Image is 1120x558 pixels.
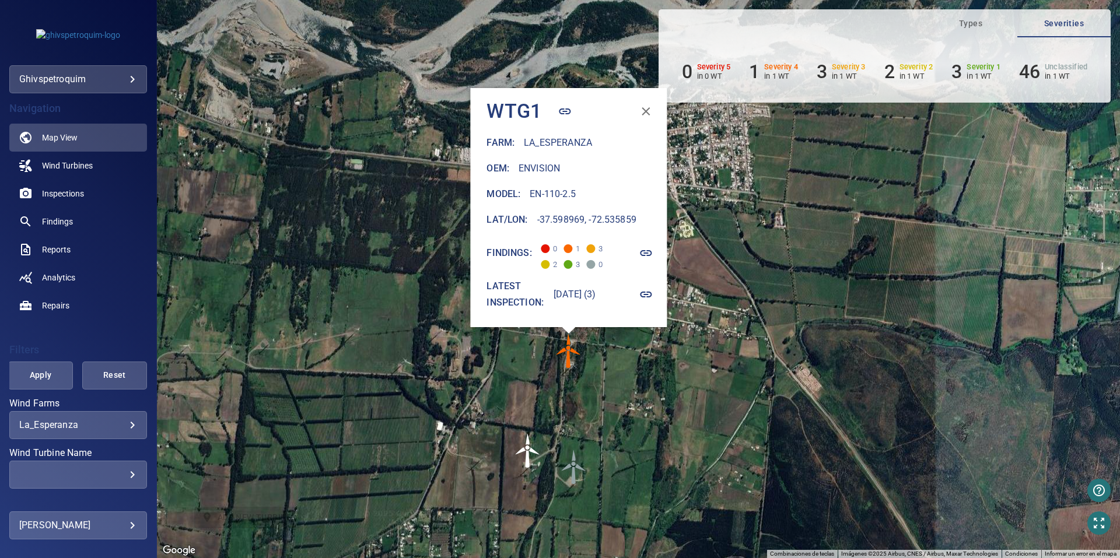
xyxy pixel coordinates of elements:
a: inspections noActive [9,180,147,208]
div: [PERSON_NAME] [19,516,137,535]
span: Wind Turbines [42,160,93,171]
h6: Severity 3 [832,63,866,71]
a: reports noActive [9,236,147,264]
span: Reset [97,368,132,382]
p: in 0 WT [697,72,731,80]
p: in 1 WT [1045,72,1087,80]
div: ghivspetroquim [9,65,147,93]
h6: 1 [749,61,759,83]
button: Reset [82,362,147,389]
span: 0 [587,253,605,269]
span: Repairs [42,300,69,311]
span: Imágenes ©2025 Airbus, CNES / Airbus, Maxar Technologies [841,550,998,557]
span: 0 [541,237,560,253]
span: Severity 3 [587,244,596,253]
span: Severity 2 [541,260,550,269]
span: Inspections [42,188,84,199]
a: windturbines noActive [9,152,147,180]
div: Wind Turbine Name [9,461,147,489]
span: 3 [564,253,583,269]
gmp-advanced-marker: WTG2 [510,433,545,468]
a: Condiciones (se abre en una nueva pestaña) [1005,550,1038,557]
h6: EN-110-2.5 [530,186,576,202]
h6: Findings: [487,245,532,261]
img: ghivspetroquim-logo [36,29,120,41]
span: Map View [42,132,78,143]
a: Informar un error en el mapa [1045,550,1116,557]
li: Severity 4 [749,61,798,83]
button: Apply [8,362,73,389]
h6: Severity 4 [764,63,798,71]
span: Severity Unclassified [587,260,596,269]
span: Severity 4 [564,244,573,253]
img: windFarmIcon.svg [510,433,545,468]
p: in 1 WT [967,72,1000,80]
p: in 1 WT [832,72,866,80]
a: Abrir esta área en Google Maps (se abre en una ventana nueva) [160,543,198,558]
h4: Navigation [9,103,147,114]
div: Wind Farms [9,411,147,439]
img: windFarmIconCat4.svg [551,334,586,369]
div: ghivspetroquim [19,70,137,89]
div: La_Esperanza [19,419,137,430]
gmp-advanced-marker: WTG1 [551,334,586,369]
h6: Latest inspection: [487,278,545,311]
label: Wind Turbine Name [9,448,147,458]
span: 3 [587,237,605,253]
a: repairs noActive [9,292,147,320]
h6: Unclassified [1045,63,1087,71]
h6: 2 [884,61,895,83]
span: Types [931,16,1010,31]
span: Findings [42,216,73,227]
button: Combinaciones de teclas [770,550,834,558]
h4: Filters [9,344,147,356]
span: Reports [42,244,71,255]
span: 1 [564,237,583,253]
span: Severity 1 [564,260,573,269]
h6: 3 [951,61,962,83]
p: in 1 WT [764,72,798,80]
h6: 0 [682,61,692,83]
img: Google [160,543,198,558]
span: Apply [23,368,58,382]
h6: Envision [519,160,560,177]
li: Severity 5 [682,61,731,83]
li: Severity 3 [817,61,866,83]
h6: Farm : [487,135,515,151]
h4: WTG1 [487,99,542,124]
h6: Lat/Lon : [487,212,528,228]
a: analytics noActive [9,264,147,292]
h6: -37.598969, -72.535859 [537,212,636,228]
gmp-advanced-marker: WTG3 [556,450,591,485]
h6: Oem : [487,160,510,177]
span: Analytics [42,272,75,283]
h6: 46 [1019,61,1040,83]
img: windFarmIconUnclassified.svg [556,450,591,485]
span: Severities [1024,16,1104,31]
h6: [DATE] (3) [554,286,596,303]
h6: Severity 2 [900,63,933,71]
p: in 1 WT [900,72,933,80]
a: findings noActive [9,208,147,236]
h6: Severity 5 [697,63,731,71]
h6: Model : [487,186,521,202]
a: map active [9,124,147,152]
h6: La_Esperanza [524,135,593,151]
span: 2 [541,253,560,269]
h6: 3 [817,61,827,83]
h6: Severity 1 [967,63,1000,71]
label: Wind Farms [9,399,147,408]
li: Severity 2 [884,61,933,83]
